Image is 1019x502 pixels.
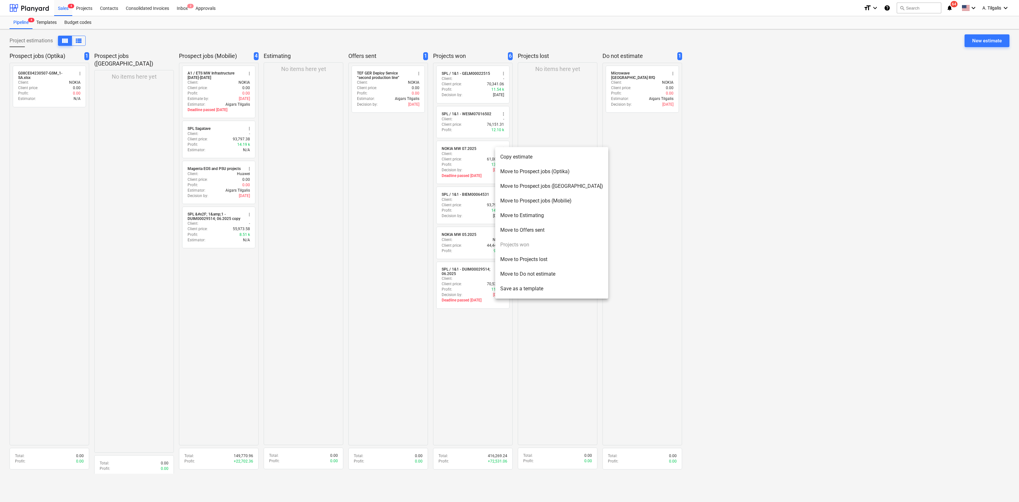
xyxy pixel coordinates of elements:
[495,223,608,237] li: Move to Offers sent
[495,281,608,296] li: Save as a template
[495,252,608,267] li: Move to Projects lost
[495,267,608,281] li: Move to Do not estimate
[495,164,608,179] li: Move to Prospect jobs (Optika)
[987,471,1019,502] iframe: Chat Widget
[495,208,608,223] li: Move to Estimating
[495,150,608,164] li: Copy estimate
[495,179,608,194] li: Move to Prospect jobs ([GEOGRAPHIC_DATA])
[495,194,608,208] li: Move to Prospect jobs (Mobilie)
